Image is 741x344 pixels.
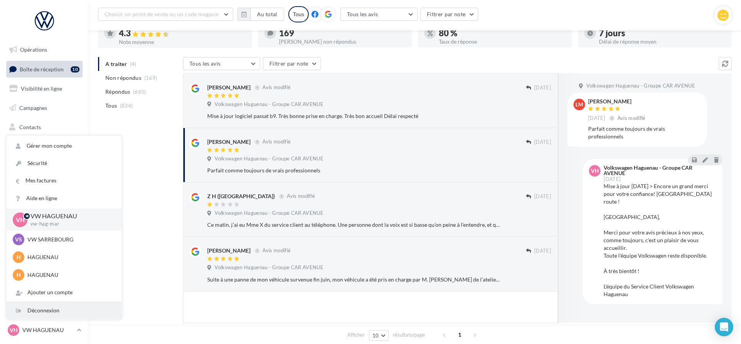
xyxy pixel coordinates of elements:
[207,84,250,91] div: [PERSON_NAME]
[98,8,233,21] button: Choisir un point de vente ou un code magasin
[534,193,551,200] span: [DATE]
[347,11,378,17] span: Tous les avis
[10,326,18,334] span: VH
[21,85,62,92] span: Visibilité en ligne
[19,123,41,130] span: Contacts
[207,167,501,174] div: Parfait comme toujours de vrais professionnels
[207,112,501,120] div: Mise à jour logiciel passat b9. Très bonne prise en charge. Très bon accueil Délai respecté
[5,61,84,78] a: Boîte de réception10
[215,155,323,162] span: Volkswagen Haguenau - Groupe CAR AVENUE
[5,81,84,97] a: Visibilité en ligne
[5,119,84,135] a: Contacts
[207,276,501,283] div: Suite à une panne de mon véhicule survenue fin juin, mon véhicule a été pris en charge par M. [PE...
[599,39,726,44] div: Délai de réponse moyen
[534,84,551,91] span: [DATE]
[183,57,260,70] button: Tous les avis
[15,236,22,243] span: VS
[119,29,246,38] div: 4.3
[7,302,122,319] div: Déconnexion
[237,8,284,21] button: Au total
[5,177,84,199] a: PLV et print personnalisable
[207,221,501,229] div: Ce matin, j’ai eu Mme X du service client au téléphone. Une personne dont la voix est si basse qu...
[207,192,275,200] div: Z H ([GEOGRAPHIC_DATA])
[372,332,379,339] span: 10
[105,88,130,96] span: Répondus
[588,125,701,140] div: Parfait comme toujours de vrais professionnels
[340,8,418,21] button: Tous les avis
[5,202,84,225] a: Campagnes DataOnDemand
[5,100,84,116] a: Campagnes
[604,177,621,182] span: [DATE]
[534,139,551,146] span: [DATE]
[263,57,321,70] button: Filtrer par note
[6,323,83,337] a: VH VW HAGUENAU
[588,115,605,122] span: [DATE]
[20,66,64,72] span: Boîte de réception
[347,331,365,339] span: Afficher
[288,6,309,22] div: Tous
[215,210,323,217] span: Volkswagen Haguenau - Groupe CAR AVENUE
[20,46,47,53] span: Opérations
[7,155,122,172] a: Sécurité
[17,253,21,261] span: H
[599,29,726,37] div: 7 jours
[120,103,133,109] span: (834)
[369,330,389,341] button: 10
[439,29,566,37] div: 80 %
[189,60,221,67] span: Tous les avis
[262,84,291,91] span: Avis modifié
[71,66,80,73] div: 10
[17,271,21,279] span: H
[144,75,157,81] span: (169)
[7,172,122,189] a: Mes factures
[588,99,647,104] div: [PERSON_NAME]
[420,8,479,21] button: Filtrer par note
[5,42,84,58] a: Opérations
[133,89,146,95] span: (665)
[534,248,551,255] span: [DATE]
[119,39,246,45] div: Note moyenne
[715,318,733,336] div: Open Intercom Messenger
[105,11,219,17] span: Choisir un point de vente ou un code magasin
[7,137,122,155] a: Gérer mon compte
[591,167,599,175] span: VH
[19,105,47,111] span: Campagnes
[453,329,466,341] span: 1
[604,165,715,176] div: Volkswagen Haguenau - Groupe CAR AVENUE
[215,101,323,108] span: Volkswagen Haguenau - Groupe CAR AVENUE
[27,253,112,261] p: HAGUENAU
[27,236,112,243] p: VW SARREBOURG
[586,83,695,89] span: Volkswagen Haguenau - Groupe CAR AVENUE
[5,157,84,174] a: Calendrier
[215,264,323,271] span: Volkswagen Haguenau - Groupe CAR AVENUE
[105,102,117,110] span: Tous
[287,193,315,199] span: Avis modifié
[30,221,109,228] p: vw-hag-mar
[5,138,84,154] a: Médiathèque
[250,8,284,21] button: Au total
[604,182,716,298] div: Mise à jour [DATE] > Encore un grand merci pour votre confiance! [GEOGRAPHIC_DATA] route ! [GEOGR...
[207,247,250,255] div: [PERSON_NAME]
[22,326,74,334] p: VW HAGUENAU
[262,248,291,254] span: Avis modifié
[262,139,291,145] span: Avis modifié
[105,74,141,82] span: Non répondus
[279,29,406,37] div: 169
[7,190,122,207] a: Aide en ligne
[7,284,122,301] div: Ajouter un compte
[207,138,250,146] div: [PERSON_NAME]
[27,271,112,279] p: HAGUENAU
[575,101,583,108] span: lm
[16,215,25,224] span: VH
[439,39,566,44] div: Taux de réponse
[617,115,646,121] span: Avis modifié
[279,39,406,44] div: [PERSON_NAME] non répondus
[30,212,109,221] p: VW HAGUENAU
[393,331,425,339] span: résultats/page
